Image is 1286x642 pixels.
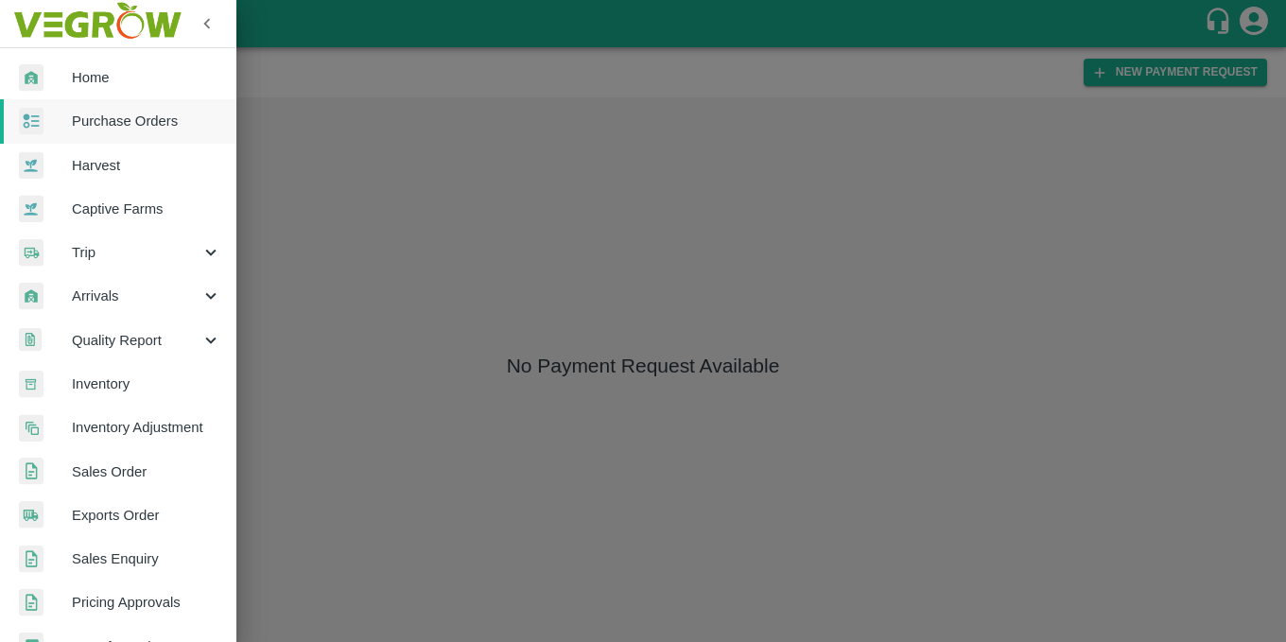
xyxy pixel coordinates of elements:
img: delivery [19,239,43,267]
span: Exports Order [72,505,221,526]
span: Purchase Orders [72,111,221,131]
span: Inventory [72,373,221,394]
img: whArrival [19,64,43,92]
span: Quality Report [72,330,200,351]
span: Arrivals [72,286,200,306]
span: Sales Enquiry [72,548,221,569]
span: Harvest [72,155,221,176]
span: Trip [72,242,200,263]
img: reciept [19,108,43,135]
span: Pricing Approvals [72,592,221,613]
img: shipments [19,501,43,529]
span: Captive Farms [72,199,221,219]
img: whArrival [19,283,43,310]
span: Sales Order [72,461,221,482]
img: harvest [19,151,43,180]
img: sales [19,589,43,616]
img: harvest [19,195,43,223]
img: inventory [19,414,43,442]
span: Home [72,67,221,88]
img: sales [19,458,43,485]
img: sales [19,546,43,573]
img: whInventory [19,371,43,398]
img: qualityReport [19,328,42,352]
span: Inventory Adjustment [72,417,221,438]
